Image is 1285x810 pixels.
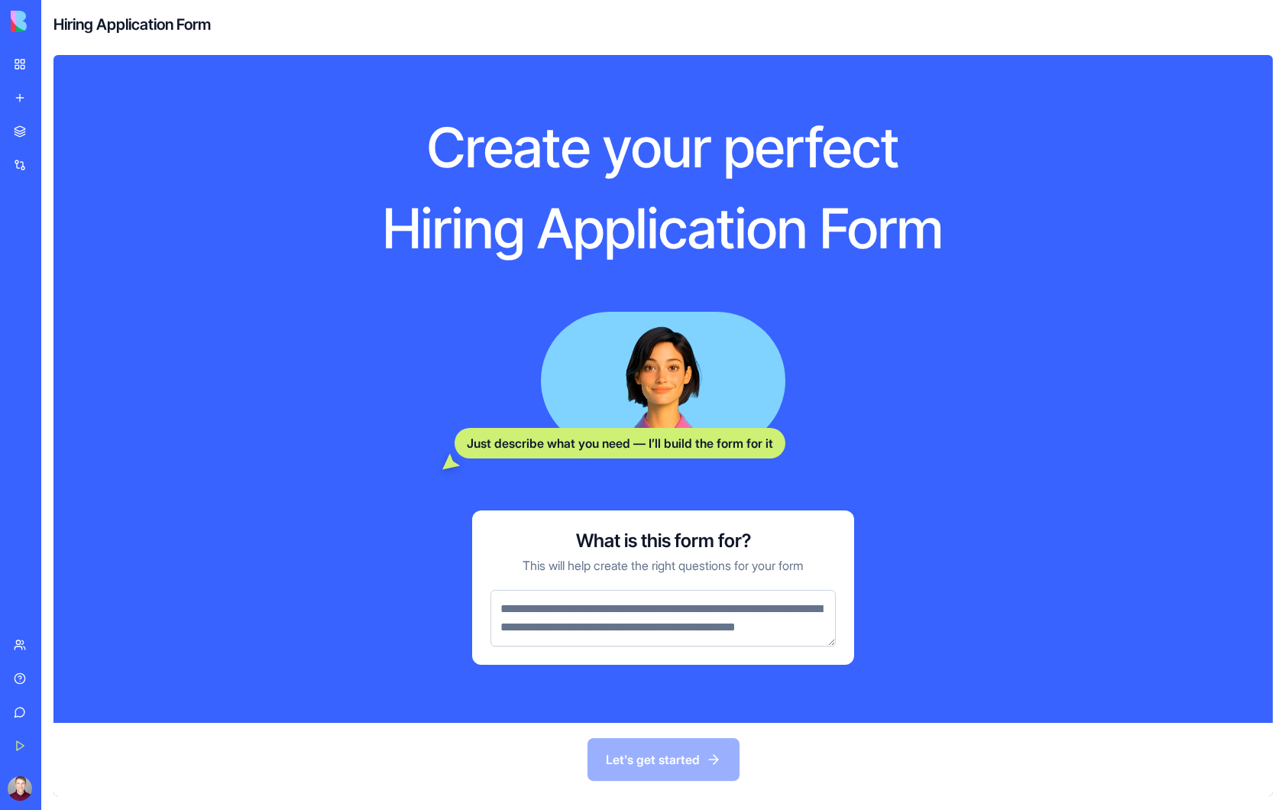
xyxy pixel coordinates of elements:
[576,529,751,553] h3: What is this form for?
[321,194,1005,263] h1: Hiring Application Form
[53,14,211,35] h4: Hiring Application Form
[523,556,804,575] p: This will help create the right questions for your form
[8,776,32,801] img: ACg8ocI3mZSAPTthcQBGTyvqKzN_woxJ-0uHyh0buOaKyWG5OWKBsbjR6Q=s96-c
[11,11,105,32] img: logo
[321,113,1005,182] h1: Create your perfect
[455,428,785,458] div: Just describe what you need — I’ll build the form for it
